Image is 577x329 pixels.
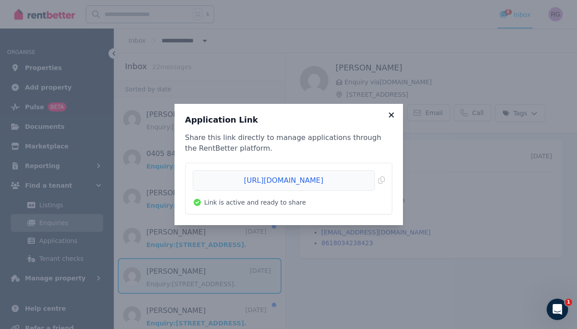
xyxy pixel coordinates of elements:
button: [URL][DOMAIN_NAME] [193,170,385,191]
span: Link is active and ready to share [204,198,306,207]
span: 1 [565,299,572,306]
p: Share this link directly to manage applications through the RentBetter platform. [185,132,392,154]
iframe: Intercom live chat [547,299,568,320]
h3: Application Link [185,115,392,125]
